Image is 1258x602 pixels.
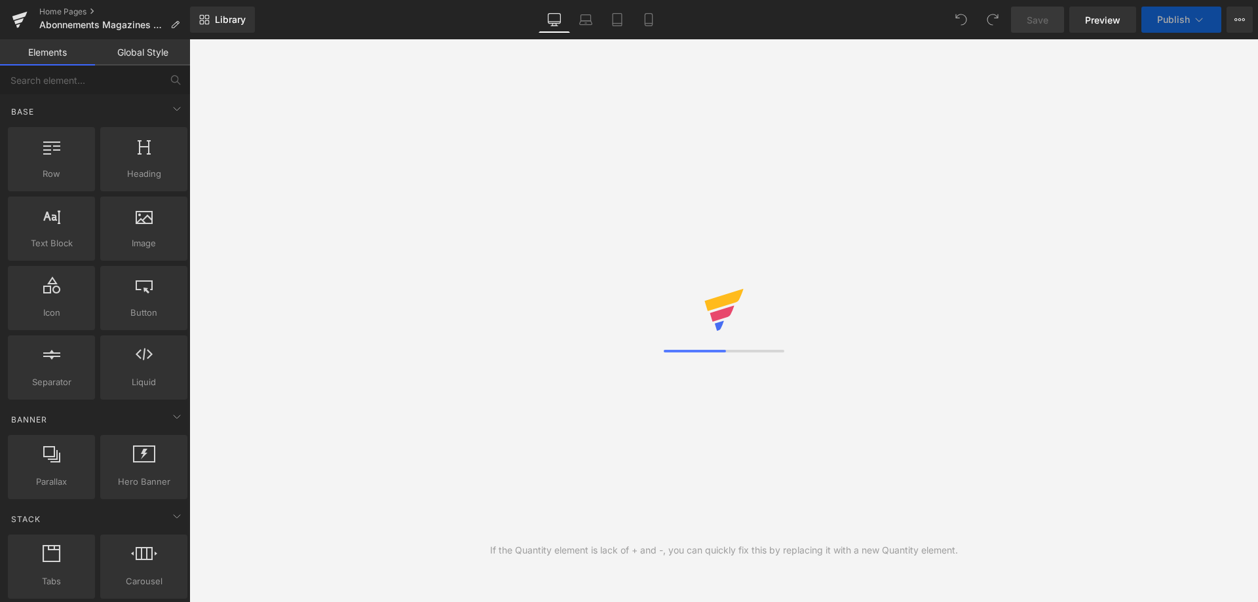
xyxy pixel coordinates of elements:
span: Hero Banner [104,475,183,489]
button: Undo [948,7,974,33]
span: Icon [12,306,91,320]
span: Heading [104,167,183,181]
span: Base [10,105,35,118]
a: Mobile [633,7,664,33]
span: Text Block [12,236,91,250]
span: Preview [1085,13,1120,27]
span: Save [1027,13,1048,27]
span: Image [104,236,183,250]
a: Global Style [95,39,190,66]
span: Banner [10,413,48,426]
span: Abonnements Magazines &amp; Journaux Québécois [39,20,165,30]
a: New Library [190,7,255,33]
span: Tabs [12,574,91,588]
a: Preview [1069,7,1136,33]
a: Laptop [570,7,601,33]
span: Carousel [104,574,183,588]
div: If the Quantity element is lack of + and -, you can quickly fix this by replacing it with a new Q... [490,543,958,557]
span: Row [12,167,91,181]
button: More [1227,7,1253,33]
button: Redo [980,7,1006,33]
a: Desktop [539,7,570,33]
span: Parallax [12,475,91,489]
span: Separator [12,375,91,389]
span: Liquid [104,375,183,389]
a: Tablet [601,7,633,33]
span: Stack [10,513,42,525]
span: Library [215,14,246,26]
a: Home Pages [39,7,190,17]
span: Button [104,306,183,320]
span: Publish [1157,14,1190,25]
button: Publish [1141,7,1221,33]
